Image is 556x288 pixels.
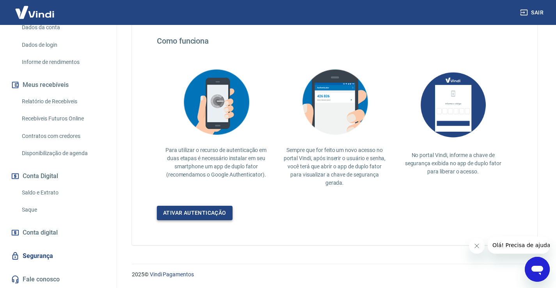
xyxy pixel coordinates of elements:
a: Dados de login [19,37,107,53]
a: Conta digital [9,224,107,241]
a: Vindi Pagamentos [150,271,194,277]
a: Contratos com credores [19,128,107,144]
a: Saque [19,202,107,218]
img: explication-mfa2.908d58f25590a47144d3.png [177,64,255,140]
button: Conta Digital [9,168,107,185]
p: No portal Vindi, informe a chave de segurança exibida no app de duplo fator para liberar o acesso. [400,151,506,176]
span: Conta digital [23,227,58,238]
a: Recebíveis Futuros Online [19,111,107,127]
a: Dados da conta [19,19,107,35]
a: Relatório de Recebíveis [19,94,107,110]
p: 2025 © [132,270,537,279]
img: explication-mfa3.c449ef126faf1c3e3bb9.png [296,64,374,140]
span: Olá! Precisa de ajuda? [5,5,66,12]
iframe: Mensagem da empresa [488,237,550,254]
button: Meus recebíveis [9,76,107,94]
h4: Como funciona [157,36,512,46]
a: Ativar autenticação [157,206,233,220]
a: Disponibilização de agenda [19,145,107,161]
a: Fale conosco [9,271,107,288]
img: Vindi [9,0,60,24]
a: Saldo e Extrato [19,185,107,201]
p: Sempre que for feito um novo acesso no portal Vindi, após inserir o usuário e senha, você terá qu... [282,146,388,187]
p: Para utilizar o recurso de autenticação em duas etapas é necessário instalar em seu smartphone um... [163,146,269,179]
iframe: Fechar mensagem [469,238,485,254]
button: Sair [519,5,547,20]
a: Informe de rendimentos [19,54,107,70]
img: AUbNX1O5CQAAAABJRU5ErkJggg== [414,64,492,145]
a: Segurança [9,247,107,265]
iframe: Botão para abrir a janela de mensagens [525,257,550,282]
